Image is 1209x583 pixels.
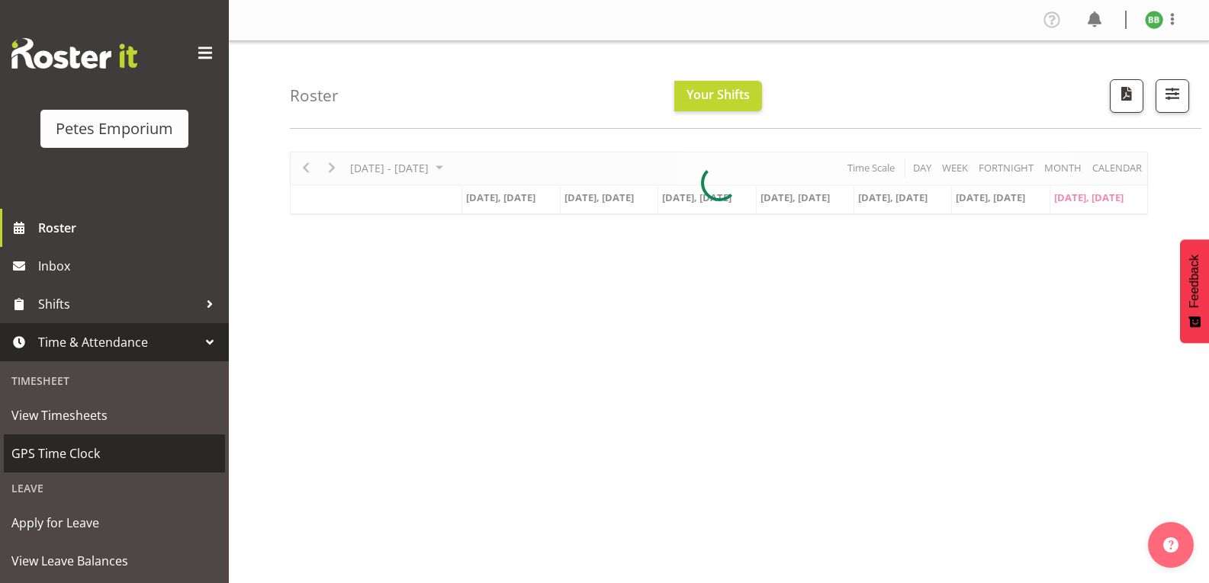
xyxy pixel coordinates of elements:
a: Apply for Leave [4,504,225,542]
span: GPS Time Clock [11,442,217,465]
div: Timesheet [4,365,225,396]
span: Shifts [38,293,198,316]
img: beena-bist9974.jpg [1145,11,1163,29]
span: Apply for Leave [11,511,217,534]
span: View Leave Balances [11,549,217,572]
img: Rosterit website logo [11,38,137,69]
a: GPS Time Clock [4,434,225,472]
span: Roster [38,216,221,239]
button: Your Shifts [674,81,762,111]
h4: Roster [290,87,339,104]
button: Filter Shifts [1156,79,1189,113]
span: Time & Attendance [38,331,198,354]
span: Inbox [38,255,221,277]
img: help-xxl-2.png [1163,537,1178,553]
span: Your Shifts [686,86,750,103]
button: Download a PDF of the roster according to the set date range. [1110,79,1143,113]
span: View Timesheets [11,404,217,427]
div: Leave [4,472,225,504]
span: Feedback [1188,255,1201,308]
a: View Timesheets [4,396,225,434]
div: Petes Emporium [56,117,173,140]
a: View Leave Balances [4,542,225,580]
button: Feedback - Show survey [1180,239,1209,343]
